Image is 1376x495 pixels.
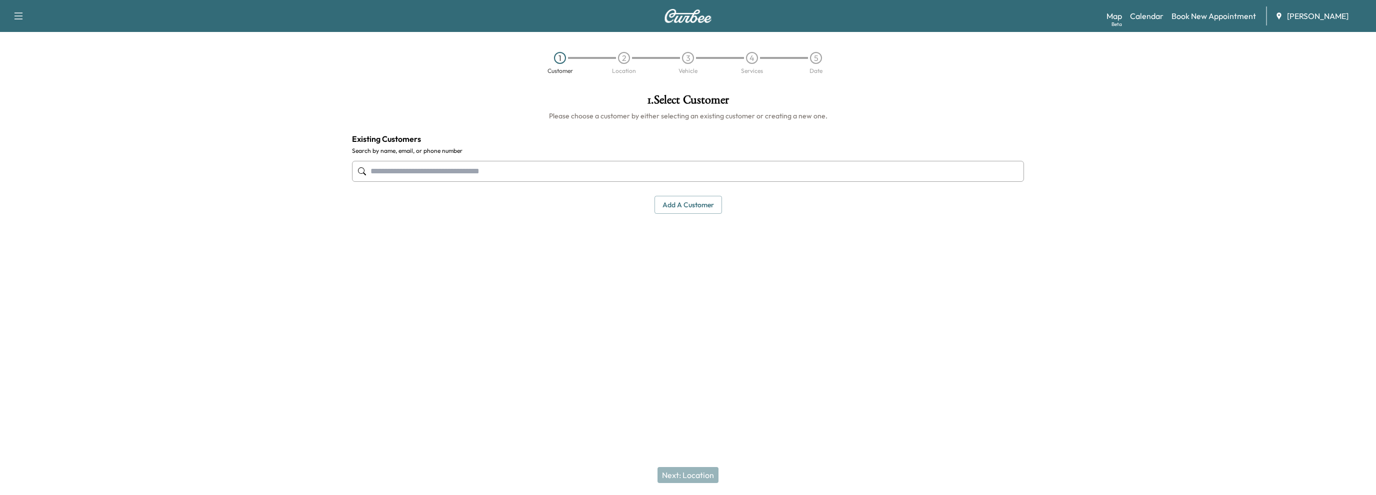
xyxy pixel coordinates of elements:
label: Search by name, email, or phone number [352,147,1024,155]
button: Add a customer [654,196,722,214]
a: Calendar [1130,10,1163,22]
h1: 1 . Select Customer [352,94,1024,111]
h6: Please choose a customer by either selecting an existing customer or creating a new one. [352,111,1024,121]
span: [PERSON_NAME] [1287,10,1348,22]
div: 5 [810,52,822,64]
div: Vehicle [678,68,697,74]
div: 3 [682,52,694,64]
h4: Existing Customers [352,133,1024,145]
a: MapBeta [1106,10,1122,22]
div: 1 [554,52,566,64]
div: Date [809,68,822,74]
div: 2 [618,52,630,64]
div: Location [612,68,636,74]
div: Beta [1111,20,1122,28]
div: 4 [746,52,758,64]
div: Customer [547,68,573,74]
img: Curbee Logo [664,9,712,23]
div: Services [741,68,763,74]
a: Book New Appointment [1171,10,1256,22]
